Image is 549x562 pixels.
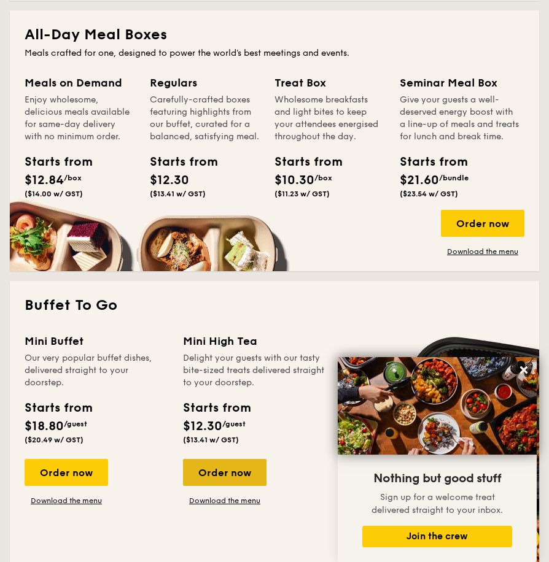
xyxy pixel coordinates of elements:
span: /bundle [439,174,469,182]
span: $18.80 [25,419,64,434]
div: Starts from [150,153,200,171]
span: /guest [222,420,246,428]
a: Download the menu [25,496,108,506]
div: Order now [441,210,524,237]
div: Meals on Demand [25,74,135,91]
div: Mini Buffet [25,333,168,350]
div: Starts from [400,153,455,171]
div: Seminar Meal Box [400,74,520,91]
button: Join the crew [362,526,512,547]
span: ($13.41 w/ GST) [150,190,206,198]
span: $12.30 [150,173,189,188]
div: Regulars [150,74,260,91]
h2: All-Day Meal Boxes [25,25,524,45]
div: Treat Box [274,74,385,91]
span: ($14.00 w/ GST) [25,190,83,198]
span: $21.60 [400,173,439,188]
span: $10.30 [274,173,314,188]
div: Our very popular buffet dishes, delivered straight to your doorstep. [25,352,168,389]
span: /box [314,174,332,182]
a: Download the menu [441,247,524,256]
div: Mini High Tea [183,333,327,350]
span: Nothing but good stuff [373,471,501,486]
span: /box [64,174,82,182]
div: Give your guests a well-deserved energy boost with a line-up of meals and treats for lunch and br... [400,94,520,143]
div: Carefully-crafted boxes featuring highlights from our buffet, curated for a balanced, satisfying ... [150,94,260,143]
span: ($23.54 w/ GST) [400,190,458,198]
img: DSC07876-Edit02-Large.jpeg [338,357,537,455]
div: Starts from [183,399,250,417]
button: Close [514,360,534,380]
span: /guest [64,420,87,428]
span: ($20.49 w/ GST) [25,436,84,444]
a: Download the menu [183,496,267,506]
div: Starts from [274,153,325,171]
div: Meals crafted for one, designed to power the world's best meetings and events. [25,47,524,60]
div: Delight your guests with our tasty bite-sized treats delivered straight to your doorstep. [183,352,327,389]
div: Wholesome breakfasts and light bites to keep your attendees energised throughout the day. [274,94,385,143]
span: $12.84 [25,173,64,188]
div: Starts from [25,399,91,417]
span: ($11.23 w/ GST) [274,190,330,198]
span: ($13.41 w/ GST) [183,436,239,444]
div: Starts from [25,153,75,171]
div: Order now [183,459,267,486]
span: $12.30 [183,419,222,434]
div: Enjoy wholesome, delicious meals available for same-day delivery with no minimum order. [25,94,135,143]
div: Order now [25,459,108,486]
span: Sign up for a welcome treat delivered straight to your inbox. [372,492,503,515]
h2: Buffet To Go [25,296,524,315]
